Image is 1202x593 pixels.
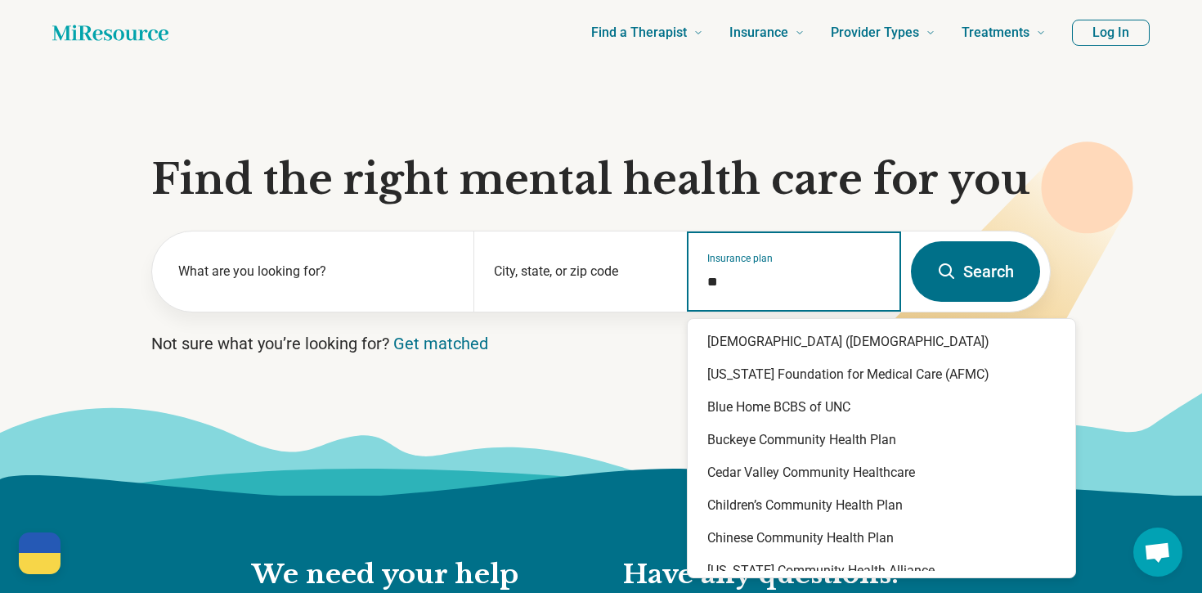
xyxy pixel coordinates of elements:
h1: Find the right mental health care for you [151,155,1051,204]
div: [US_STATE] Foundation for Medical Care (AFMC) [688,358,1075,391]
div: Open chat [1133,528,1182,577]
span: Find a Therapist [591,21,687,44]
button: Search [911,241,1040,302]
span: Treatments [962,21,1029,44]
p: Not sure what you’re looking for? [151,332,1051,355]
label: What are you looking for? [178,262,454,281]
div: Blue Home BCBS of UNC [688,391,1075,424]
div: [DEMOGRAPHIC_DATA] ([DEMOGRAPHIC_DATA]) [688,326,1075,358]
h2: Have any questions? [623,558,950,592]
div: Cedar Valley Community Healthcare [688,456,1075,489]
div: Suggestions [688,326,1075,571]
div: Buckeye Community Health Plan [688,424,1075,456]
div: [US_STATE] Community Health Alliance [688,555,1075,587]
h2: We need your help [252,558,590,592]
span: Insurance [729,21,788,44]
div: Children’s Community Health Plan [688,489,1075,522]
a: Home page [52,16,168,49]
button: Log In [1072,20,1150,46]
span: Provider Types [831,21,919,44]
a: Get matched [393,334,488,353]
div: Chinese Community Health Plan [688,522,1075,555]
